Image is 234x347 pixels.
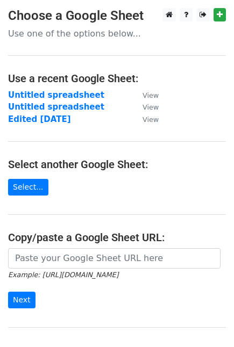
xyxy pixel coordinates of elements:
[143,103,159,111] small: View
[132,114,159,124] a: View
[132,102,159,112] a: View
[8,158,226,171] h4: Select another Google Sheet:
[8,248,221,269] input: Paste your Google Sheet URL here
[8,231,226,244] h4: Copy/paste a Google Sheet URL:
[8,179,48,196] a: Select...
[8,114,71,124] a: Edited [DATE]
[143,115,159,124] small: View
[8,102,104,112] a: Untitled spreadsheet
[143,91,159,99] small: View
[8,90,104,100] a: Untitled spreadsheet
[132,90,159,100] a: View
[8,28,226,39] p: Use one of the options below...
[8,72,226,85] h4: Use a recent Google Sheet:
[8,8,226,24] h3: Choose a Google Sheet
[8,271,118,279] small: Example: [URL][DOMAIN_NAME]
[8,292,36,308] input: Next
